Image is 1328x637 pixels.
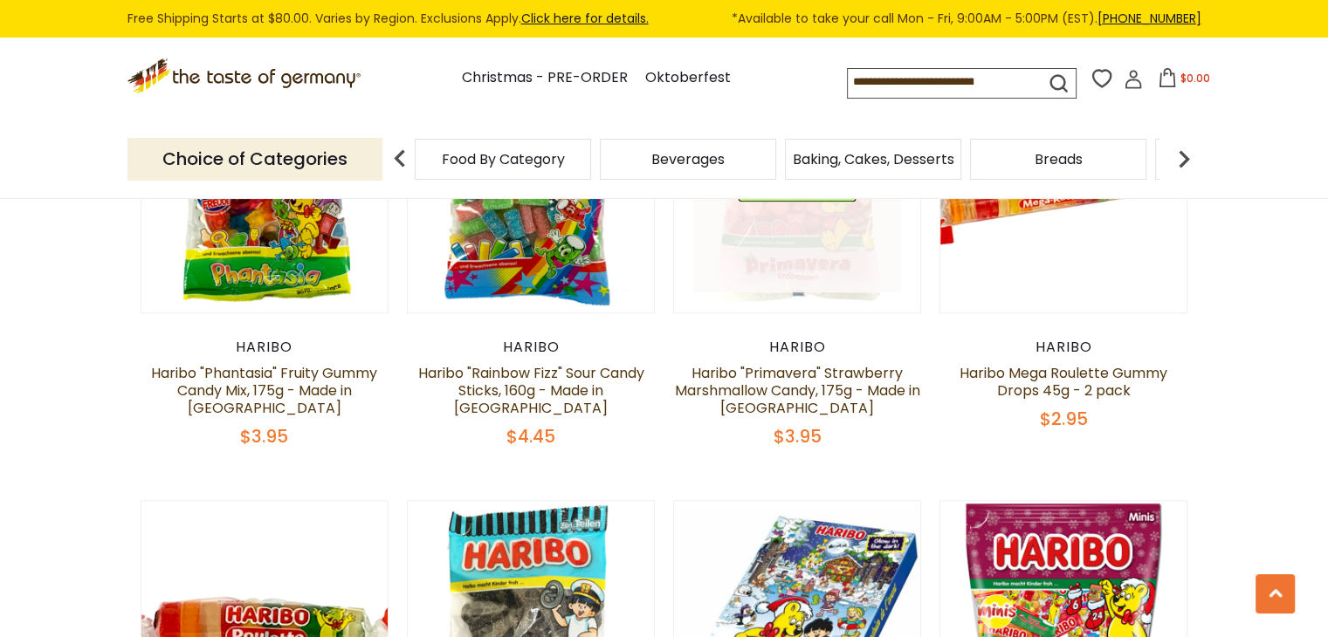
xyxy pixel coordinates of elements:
a: Food By Category [442,153,565,166]
div: Haribo [407,339,656,356]
span: $2.95 [1040,407,1088,431]
div: Haribo [141,339,389,356]
div: Haribo [673,339,922,356]
span: $4.45 [506,424,555,449]
a: Click here for details. [521,10,649,27]
a: Breads [1035,153,1083,166]
span: $3.95 [240,424,288,449]
a: Oktoberfest [645,66,731,90]
a: [PHONE_NUMBER] [1097,10,1201,27]
a: Haribo "Primavera" Strawberry Marshmallow Candy, 175g - Made in [GEOGRAPHIC_DATA] [675,363,920,418]
img: previous arrow [382,141,417,176]
span: $3.95 [774,424,822,449]
a: Haribo "Phantasia" Fruity Gummy Candy Mix, 175g - Made in [GEOGRAPHIC_DATA] [151,363,377,418]
div: Haribo [939,339,1188,356]
a: Christmas - PRE-ORDER [462,66,628,90]
a: Baking, Cakes, Desserts [793,153,954,166]
button: $0.00 [1146,68,1221,94]
img: next arrow [1166,141,1201,176]
span: $0.00 [1180,71,1210,86]
a: Beverages [651,153,725,166]
a: Haribo "Rainbow Fizz" Sour Candy Sticks, 160g - Made in [GEOGRAPHIC_DATA] [417,363,643,418]
span: *Available to take your call Mon - Fri, 9:00AM - 5:00PM (EST). [732,9,1201,29]
a: Haribo Mega Roulette Gummy Drops 45g - 2 pack [960,363,1167,401]
p: Choice of Categories [127,138,382,181]
div: Free Shipping Starts at $80.00. Varies by Region. Exclusions Apply. [127,9,1201,29]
